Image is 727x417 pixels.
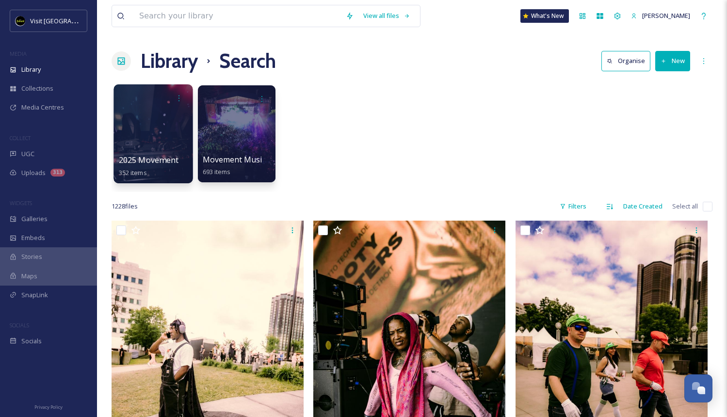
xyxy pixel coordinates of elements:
[141,47,198,76] a: Library
[119,156,178,177] a: 2025 Movement352 items
[655,51,690,71] button: New
[10,134,31,142] span: COLLECT
[16,16,25,26] img: VISIT%20DETROIT%20LOGO%20-%20BLACK%20BACKGROUND.png
[10,321,29,329] span: SOCIALS
[10,199,32,207] span: WIDGETS
[601,51,655,71] a: Organise
[21,233,45,242] span: Embeds
[203,154,294,165] span: Movement Music Festival
[21,337,42,346] span: Socials
[112,202,138,211] span: 1228 file s
[21,149,34,159] span: UGC
[34,401,63,412] a: Privacy Policy
[358,6,415,25] a: View all files
[34,404,63,410] span: Privacy Policy
[21,65,41,74] span: Library
[601,51,650,71] button: Organise
[21,214,48,224] span: Galleries
[21,168,46,177] span: Uploads
[50,169,65,176] div: 313
[134,5,341,27] input: Search your library
[203,167,230,176] span: 693 items
[203,155,294,176] a: Movement Music Festival693 items
[626,6,695,25] a: [PERSON_NAME]
[21,252,42,261] span: Stories
[642,11,690,20] span: [PERSON_NAME]
[684,374,712,402] button: Open Chat
[21,103,64,112] span: Media Centres
[520,9,569,23] a: What's New
[21,290,48,300] span: SnapLink
[21,84,53,93] span: Collections
[10,50,27,57] span: MEDIA
[30,16,105,25] span: Visit [GEOGRAPHIC_DATA]
[119,155,178,165] span: 2025 Movement
[672,202,698,211] span: Select all
[119,168,147,176] span: 352 items
[555,197,591,216] div: Filters
[219,47,276,76] h1: Search
[618,197,667,216] div: Date Created
[21,272,37,281] span: Maps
